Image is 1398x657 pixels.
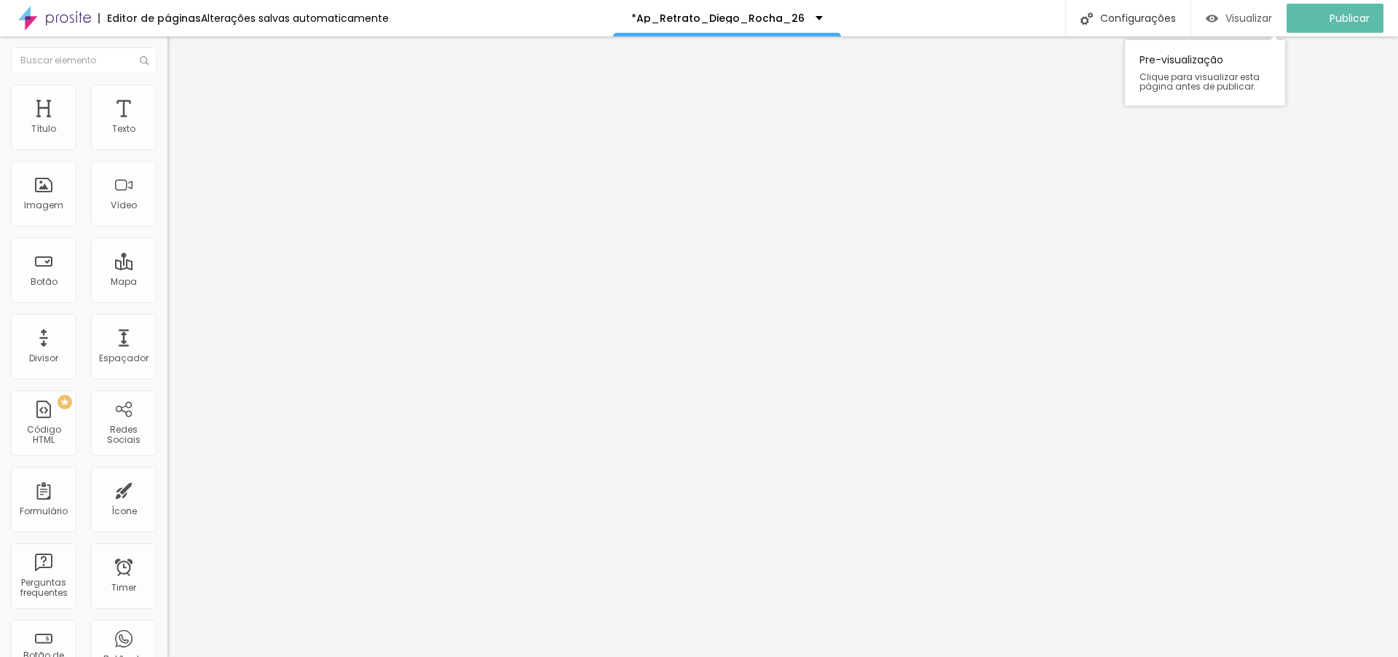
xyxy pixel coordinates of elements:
div: Timer [111,583,136,593]
div: Ícone [111,506,137,516]
button: Visualizar [1191,4,1287,33]
div: Divisor [29,353,58,363]
img: Icone [140,56,149,65]
div: Código HTML [15,425,72,446]
div: Texto [112,124,135,134]
div: Formulário [20,506,68,516]
img: view-1.svg [1206,12,1218,25]
div: Vídeo [111,200,137,211]
div: Título [31,124,56,134]
div: Pre-visualização [1125,40,1285,106]
div: Mapa [111,277,137,287]
span: Visualizar [1225,12,1272,24]
iframe: Editor [167,36,1398,657]
div: Alterações salvas automaticamente [201,13,389,23]
div: Espaçador [99,353,149,363]
p: *Ap_Retrato_Diego_Rocha_26 [631,13,805,23]
div: Botão [31,277,58,287]
input: Buscar elemento [11,47,157,74]
div: Perguntas frequentes [15,578,72,599]
span: Clique para visualizar esta página antes de publicar. [1140,72,1271,91]
div: Redes Sociais [95,425,152,446]
img: Icone [1081,12,1093,25]
button: Publicar [1287,4,1383,33]
div: Imagem [24,200,63,211]
div: Editor de páginas [98,13,201,23]
span: Publicar [1330,12,1370,24]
